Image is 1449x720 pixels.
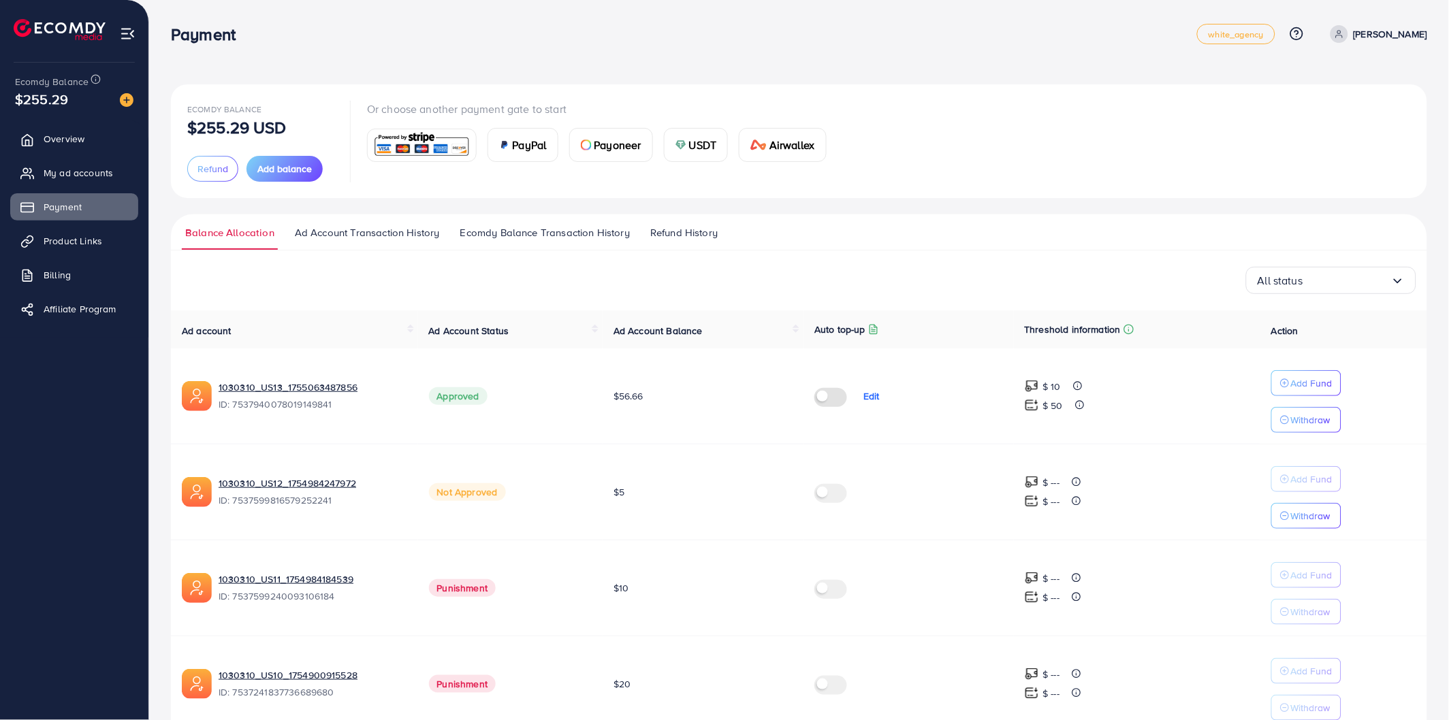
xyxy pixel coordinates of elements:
[1271,370,1341,396] button: Add Fund
[10,227,138,255] a: Product Links
[1025,590,1039,604] img: top-up amount
[1025,321,1121,338] p: Threshold information
[44,200,82,214] span: Payment
[769,137,814,153] span: Airwallex
[367,129,477,162] a: card
[614,389,643,403] span: $56.66
[1291,567,1333,583] p: Add Fund
[1025,379,1039,393] img: top-up amount
[1025,686,1039,700] img: top-up amount
[1258,270,1303,291] span: All status
[739,128,826,162] a: cardAirwallex
[1391,659,1439,710] iframe: Chat
[513,137,547,153] span: PayPal
[614,324,703,338] span: Ad Account Balance
[182,573,212,603] img: ic-ads-acc.e4c84228.svg
[187,119,287,135] p: $255.29 USD
[44,302,116,316] span: Affiliate Program
[10,261,138,289] a: Billing
[650,225,718,240] span: Refund History
[594,137,641,153] span: Payoneer
[750,140,767,150] img: card
[429,324,509,338] span: Ad Account Status
[1291,663,1333,679] p: Add Fund
[10,193,138,220] a: Payment
[10,125,138,152] a: Overview
[1043,685,1060,702] p: $ ---
[488,128,558,162] a: cardPayPal
[15,89,68,109] span: $255.29
[499,140,510,150] img: card
[1197,24,1275,44] a: white_agency
[1025,667,1039,681] img: top-up amount
[1291,412,1331,428] p: Withdraw
[219,572,407,586] a: 1030310_US11_1754984184539
[614,485,624,499] span: $5
[1043,666,1060,683] p: $ ---
[219,685,407,699] span: ID: 7537241837736689680
[1043,570,1060,587] p: $ ---
[664,128,729,162] a: cardUSDT
[185,225,274,240] span: Balance Allocation
[1025,398,1039,412] img: top-up amount
[1043,589,1060,606] p: $ ---
[429,387,488,405] span: Approved
[367,101,838,117] p: Or choose another payment gate to start
[569,128,653,162] a: cardPayoneer
[120,93,133,107] img: image
[1271,466,1341,492] button: Add Fund
[1025,571,1039,585] img: top-up amount
[10,295,138,323] a: Affiliate Program
[1043,493,1060,510] p: $ ---
[14,19,106,40] img: logo
[197,162,228,176] span: Refund
[1271,599,1341,625] button: Withdraw
[1291,604,1331,620] p: Withdraw
[1291,375,1333,391] p: Add Fund
[44,234,102,248] span: Product Links
[1291,471,1333,487] p: Add Fund
[581,140,592,150] img: card
[1209,30,1264,39] span: white_agency
[1354,26,1427,42] p: [PERSON_NAME]
[689,137,717,153] span: USDT
[257,162,312,176] span: Add balance
[182,477,212,507] img: ic-ads-acc.e4c84228.svg
[429,675,496,693] span: Punishment
[182,669,212,699] img: ic-ads-acc.e4c84228.svg
[246,156,323,182] button: Add balance
[1271,658,1341,684] button: Add Fund
[863,388,880,404] p: Edit
[219,397,407,411] span: ID: 7537940078019149841
[1043,397,1064,414] p: $ 50
[1271,503,1341,529] button: Withdraw
[1025,475,1039,489] img: top-up amount
[614,581,628,595] span: $10
[1246,267,1416,294] div: Search for option
[182,324,232,338] span: Ad account
[187,103,261,115] span: Ecomdy Balance
[44,268,71,282] span: Billing
[1025,494,1039,508] img: top-up amount
[614,677,631,691] span: $20
[219,668,407,682] a: 1030310_US10_1754900915528
[44,166,113,180] span: My ad accounts
[219,380,407,394] a: 1030310_US13_1755063487856
[372,131,472,160] img: card
[171,24,246,44] h3: Payment
[187,156,238,182] button: Refund
[219,476,407,490] a: 1030310_US12_1754984247972
[219,476,407,508] div: <span class='underline'>1030310_US12_1754984247972</span></br>7537599816579252241
[460,225,630,240] span: Ecomdy Balance Transaction History
[219,380,407,412] div: <span class='underline'>1030310_US13_1755063487856</span></br>7537940078019149841
[1271,407,1341,433] button: Withdraw
[120,26,136,42] img: menu
[1291,700,1331,716] p: Withdraw
[219,572,407,604] div: <span class='underline'>1030310_US11_1754984184539</span></br>7537599240093106184
[219,668,407,700] div: <span class='underline'>1030310_US10_1754900915528</span></br>7537241837736689680
[1325,25,1427,43] a: [PERSON_NAME]
[1043,474,1060,491] p: $ ---
[1303,270,1391,291] input: Search for option
[219,589,407,603] span: ID: 7537599240093106184
[429,579,496,597] span: Punishment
